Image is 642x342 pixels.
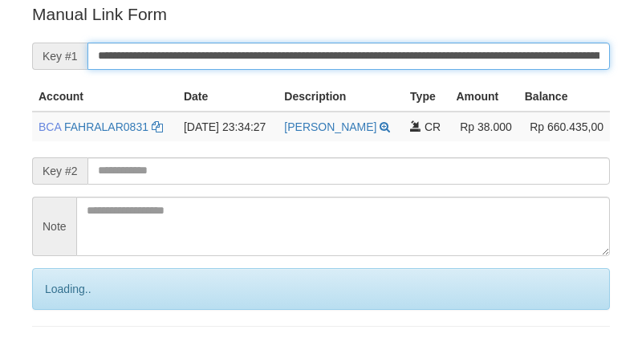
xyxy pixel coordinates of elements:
[32,157,87,185] span: Key #2
[518,112,610,141] td: Rp 660.435,00
[32,2,610,26] p: Manual Link Form
[177,112,278,141] td: [DATE] 23:34:27
[425,120,441,133] span: CR
[32,197,76,256] span: Note
[32,82,177,112] th: Account
[32,268,610,310] div: Loading..
[449,112,518,141] td: Rp 38.000
[32,43,87,70] span: Key #1
[404,82,449,112] th: Type
[449,82,518,112] th: Amount
[284,120,376,133] a: [PERSON_NAME]
[64,120,148,133] a: FAHRALAR0831
[152,120,163,133] a: Copy FAHRALAR0831 to clipboard
[177,82,278,112] th: Date
[278,82,404,112] th: Description
[518,82,610,112] th: Balance
[39,120,61,133] span: BCA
